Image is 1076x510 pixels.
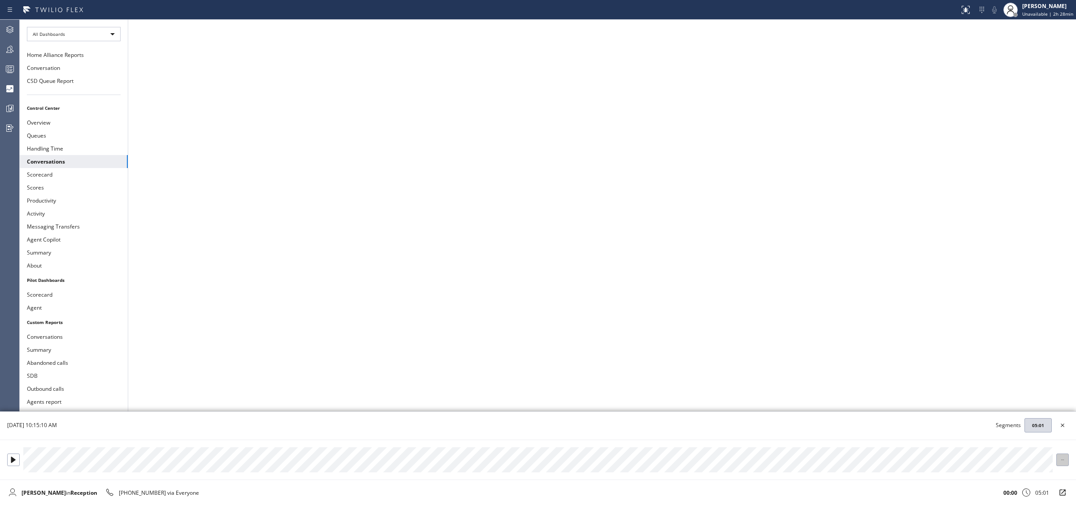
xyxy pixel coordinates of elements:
[20,301,128,314] button: Agent
[20,382,128,395] button: Outbound calls
[1003,489,1017,497] strong: 00:00
[20,220,128,233] button: Messaging Transfers
[1035,489,1049,497] div: 05:01
[996,421,1021,429] span: Segments
[20,369,128,382] button: SDB
[20,61,128,74] button: Conversation
[20,330,128,343] button: Conversations
[20,259,128,272] button: About
[20,207,128,220] button: Activity
[22,489,66,497] strong: [PERSON_NAME]
[20,356,128,369] button: Abandoned calls
[20,142,128,155] button: Handling Time
[20,246,128,259] button: Summary
[1022,2,1073,10] div: [PERSON_NAME]
[20,168,128,181] button: Scorecard
[1056,486,1069,499] button: Open in a new window
[20,74,128,87] button: CSD Queue Report
[119,489,199,497] span: [PHONE_NUMBER] via Everyone
[20,274,128,286] li: Pilot Dashboards
[104,487,199,498] div: calling (213) 772-6013
[20,181,128,194] button: Scores
[1022,11,1073,17] span: Unavailable | 2h 28min
[20,408,128,421] button: Vertical by Queues
[20,343,128,356] button: Summary
[1024,418,1052,432] button: 05:01
[128,20,1076,510] iframe: dashboard_a770a674769b
[20,194,128,207] button: Productivity
[22,489,97,497] div: in
[20,316,128,328] li: Custom Reports
[20,288,128,301] button: Scorecard
[20,155,128,168] button: Conversations
[27,27,121,41] div: All Dashboards
[20,48,128,61] button: Home Alliance Reports
[20,129,128,142] button: Queues
[70,489,97,497] strong: Reception
[20,116,128,129] button: Overview
[988,4,1001,16] button: Mute
[20,102,128,114] li: Control Center
[20,233,128,246] button: Agent Copilot
[20,395,128,408] button: Agents report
